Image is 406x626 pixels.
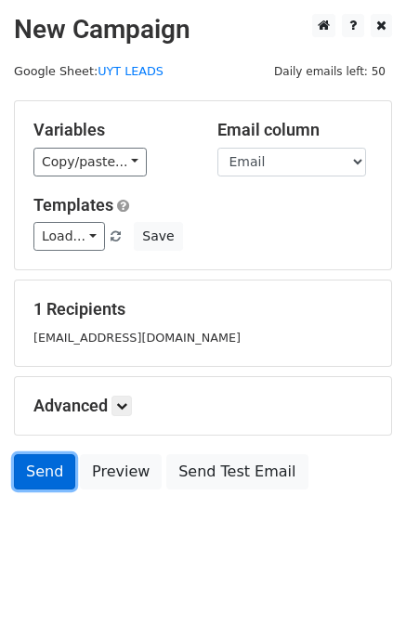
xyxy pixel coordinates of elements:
[33,299,373,320] h5: 1 Recipients
[33,396,373,416] h5: Advanced
[33,195,113,215] a: Templates
[33,222,105,251] a: Load...
[313,537,406,626] iframe: Chat Widget
[268,64,392,78] a: Daily emails left: 50
[268,61,392,82] span: Daily emails left: 50
[217,120,373,140] h5: Email column
[14,454,75,489] a: Send
[14,14,392,46] h2: New Campaign
[98,64,164,78] a: UYT LEADS
[33,120,190,140] h5: Variables
[134,222,182,251] button: Save
[14,64,164,78] small: Google Sheet:
[33,331,241,345] small: [EMAIL_ADDRESS][DOMAIN_NAME]
[33,148,147,176] a: Copy/paste...
[80,454,162,489] a: Preview
[166,454,308,489] a: Send Test Email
